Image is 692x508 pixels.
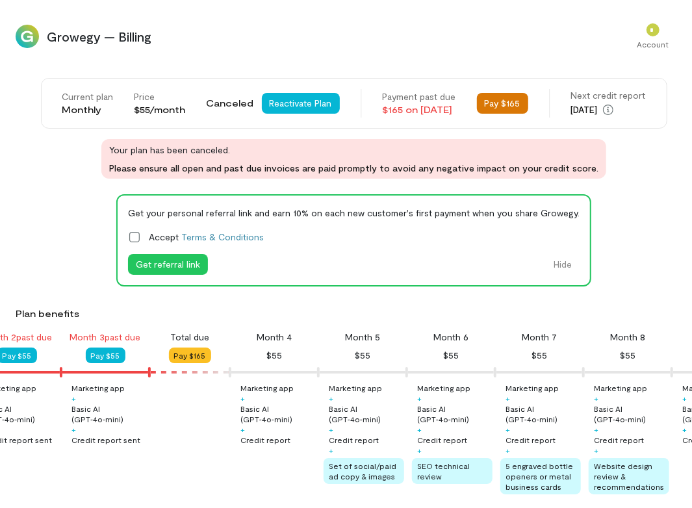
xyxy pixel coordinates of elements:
[257,331,292,344] div: Month 4
[16,307,687,320] div: Plan benefits
[433,331,468,344] div: Month 6
[170,331,209,344] div: Total due
[62,90,114,103] div: Current plan
[417,435,467,445] div: Credit report
[637,39,669,49] div: Account
[417,445,422,455] div: +
[594,424,598,435] div: +
[682,393,687,403] div: +
[594,383,647,393] div: Marketing app
[506,461,573,491] span: 5 engraved bottle openers or metal business cards
[329,435,379,445] div: Credit report
[240,383,294,393] div: Marketing app
[207,97,254,110] span: Canceled
[417,403,493,424] div: Basic AI (GPT‑4o‑mini)
[47,27,622,45] span: Growegy — Billing
[329,461,396,481] span: Set of social/paid ad copy & images
[383,103,456,116] div: $165 on [DATE]
[594,435,644,445] div: Credit report
[128,254,208,275] button: Get referral link
[532,348,547,363] div: $55
[383,90,456,103] div: Payment past due
[240,424,245,435] div: +
[135,103,186,116] div: $55/month
[135,90,186,103] div: Price
[71,435,140,445] div: Credit report sent
[329,403,404,424] div: Basic AI (GPT‑4o‑mini)
[594,403,669,424] div: Basic AI (GPT‑4o‑mini)
[109,143,598,157] span: Your plan has been canceled.
[329,445,333,455] div: +
[506,445,510,455] div: +
[262,93,340,114] button: Reactivate Plan
[417,424,422,435] div: +
[109,162,598,175] span: Please ensure all open and past due invoices are paid promptly to avoid any negative impact on yo...
[594,445,598,455] div: +
[71,393,76,403] div: +
[477,93,528,114] button: Pay $165
[443,348,459,363] div: $55
[506,435,556,445] div: Credit report
[571,89,646,102] div: Next credit report
[506,383,559,393] div: Marketing app
[506,403,581,424] div: Basic AI (GPT‑4o‑mini)
[71,424,76,435] div: +
[594,461,664,491] span: Website design review & recommendations
[522,331,557,344] div: Month 7
[506,424,510,435] div: +
[417,461,470,481] span: SEO technical review
[149,230,264,244] span: Accept
[128,206,580,220] div: Get your personal referral link and earn 10% on each new customer's first payment when you share ...
[610,331,645,344] div: Month 8
[240,435,290,445] div: Credit report
[169,348,211,363] button: Pay $165
[620,348,635,363] div: $55
[71,383,125,393] div: Marketing app
[329,383,382,393] div: Marketing app
[240,393,245,403] div: +
[417,393,422,403] div: +
[417,383,470,393] div: Marketing app
[329,393,333,403] div: +
[571,102,646,118] div: [DATE]
[546,254,580,275] button: Hide
[594,393,598,403] div: +
[70,331,141,344] div: Month 3 past due
[86,348,125,363] button: Pay $55
[71,403,147,424] div: Basic AI (GPT‑4o‑mini)
[329,424,333,435] div: +
[62,103,114,116] div: Monthly
[345,331,380,344] div: Month 5
[240,403,316,424] div: Basic AI (GPT‑4o‑mini)
[506,393,510,403] div: +
[682,424,687,435] div: +
[181,231,264,242] a: Terms & Conditions
[630,13,676,60] div: *Account
[355,348,370,363] div: $55
[266,348,282,363] div: $55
